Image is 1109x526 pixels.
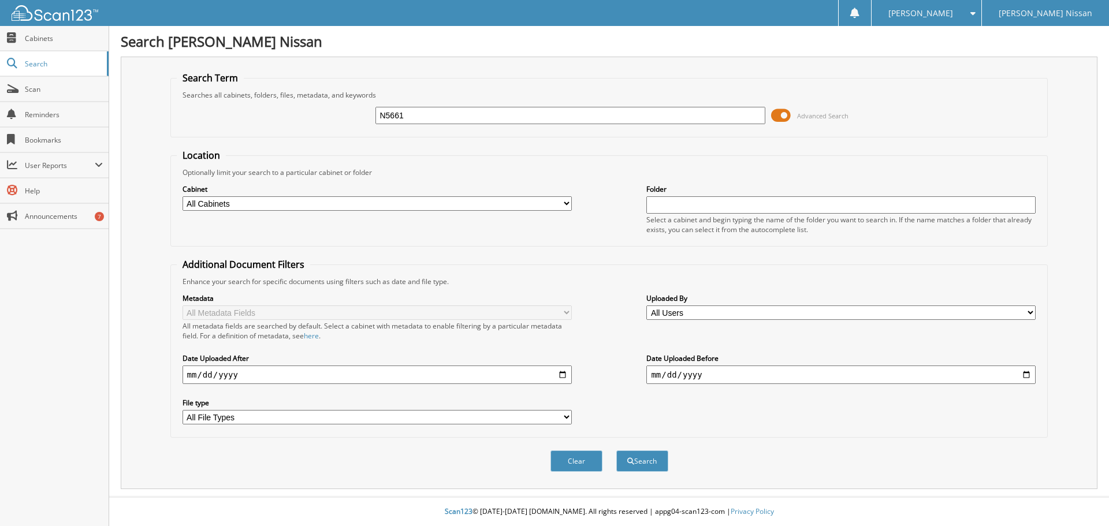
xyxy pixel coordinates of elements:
button: Search [616,450,668,472]
img: scan123-logo-white.svg [12,5,98,21]
legend: Search Term [177,72,244,84]
div: Select a cabinet and begin typing the name of the folder you want to search in. If the name match... [646,215,1036,234]
div: © [DATE]-[DATE] [DOMAIN_NAME]. All rights reserved | appg04-scan123-com | [109,498,1109,526]
legend: Location [177,149,226,162]
span: [PERSON_NAME] [888,10,953,17]
legend: Additional Document Filters [177,258,310,271]
div: Enhance your search for specific documents using filters such as date and file type. [177,277,1042,286]
label: Uploaded By [646,293,1036,303]
span: Bookmarks [25,135,103,145]
label: Folder [646,184,1036,194]
input: start [183,365,572,384]
span: Search [25,59,101,69]
div: Searches all cabinets, folders, files, metadata, and keywords [177,90,1042,100]
a: here [304,331,319,341]
span: Scan123 [445,506,472,516]
label: Cabinet [183,184,572,194]
h1: Search [PERSON_NAME] Nissan [121,32,1097,51]
span: User Reports [25,161,95,170]
a: Privacy Policy [731,506,774,516]
span: Reminders [25,110,103,120]
span: Cabinets [25,33,103,43]
span: [PERSON_NAME] Nissan [999,10,1092,17]
span: Advanced Search [797,111,849,120]
label: Metadata [183,293,572,303]
label: File type [183,398,572,408]
label: Date Uploaded After [183,353,572,363]
label: Date Uploaded Before [646,353,1036,363]
div: 7 [95,212,104,221]
div: Optionally limit your search to a particular cabinet or folder [177,167,1042,177]
span: Help [25,186,103,196]
button: Clear [550,450,602,472]
span: Announcements [25,211,103,221]
div: All metadata fields are searched by default. Select a cabinet with metadata to enable filtering b... [183,321,572,341]
input: end [646,365,1036,384]
span: Scan [25,84,103,94]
